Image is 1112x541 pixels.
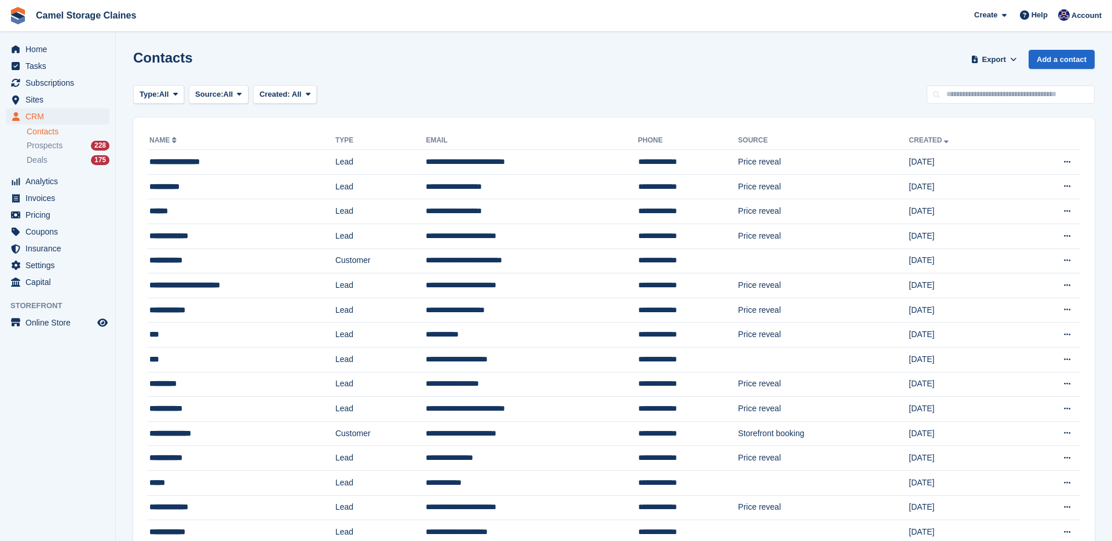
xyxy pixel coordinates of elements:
[738,131,909,150] th: Source
[25,173,95,189] span: Analytics
[335,446,426,471] td: Lead
[335,372,426,397] td: Lead
[335,495,426,520] td: Lead
[335,174,426,199] td: Lead
[6,190,109,206] a: menu
[133,50,193,65] h1: Contacts
[335,347,426,372] td: Lead
[10,300,115,312] span: Storefront
[224,89,233,100] span: All
[909,470,1018,495] td: [DATE]
[335,248,426,273] td: Customer
[909,421,1018,446] td: [DATE]
[335,199,426,224] td: Lead
[149,136,179,144] a: Name
[335,323,426,348] td: Lead
[738,323,909,348] td: Price reveal
[292,90,302,98] span: All
[25,315,95,331] span: Online Store
[335,298,426,323] td: Lead
[25,224,95,240] span: Coupons
[909,372,1018,397] td: [DATE]
[335,131,426,150] th: Type
[25,75,95,91] span: Subscriptions
[25,257,95,273] span: Settings
[27,154,109,166] a: Deals 175
[6,274,109,290] a: menu
[25,92,95,108] span: Sites
[974,9,997,21] span: Create
[909,174,1018,199] td: [DATE]
[738,150,909,175] td: Price reveal
[738,397,909,422] td: Price reveal
[189,85,248,104] button: Source: All
[25,274,95,290] span: Capital
[982,54,1006,65] span: Export
[426,131,638,150] th: Email
[253,85,317,104] button: Created: All
[6,41,109,57] a: menu
[6,240,109,257] a: menu
[738,174,909,199] td: Price reveal
[335,224,426,248] td: Lead
[25,108,95,125] span: CRM
[909,273,1018,298] td: [DATE]
[96,316,109,330] a: Preview store
[6,224,109,240] a: menu
[25,41,95,57] span: Home
[27,140,63,151] span: Prospects
[968,50,1019,69] button: Export
[335,397,426,422] td: Lead
[27,155,47,166] span: Deals
[738,298,909,323] td: Price reveal
[738,224,909,248] td: Price reveal
[909,224,1018,248] td: [DATE]
[25,207,95,223] span: Pricing
[335,421,426,446] td: Customer
[738,421,909,446] td: Storefront booking
[6,173,109,189] a: menu
[91,141,109,151] div: 228
[159,89,169,100] span: All
[9,7,27,24] img: stora-icon-8386f47178a22dfd0bd8f6a31ec36ba5ce8667c1dd55bd0f319d3a0aa187defe.svg
[909,446,1018,471] td: [DATE]
[738,446,909,471] td: Price reveal
[738,199,909,224] td: Price reveal
[6,108,109,125] a: menu
[6,75,109,91] a: menu
[6,257,109,273] a: menu
[909,397,1018,422] td: [DATE]
[909,248,1018,273] td: [DATE]
[140,89,159,100] span: Type:
[1058,9,1070,21] img: Rod
[1071,10,1102,21] span: Account
[27,140,109,152] a: Prospects 228
[25,190,95,206] span: Invoices
[91,155,109,165] div: 175
[738,372,909,397] td: Price reveal
[909,199,1018,224] td: [DATE]
[909,323,1018,348] td: [DATE]
[6,58,109,74] a: menu
[335,273,426,298] td: Lead
[25,58,95,74] span: Tasks
[738,495,909,520] td: Price reveal
[195,89,223,100] span: Source:
[909,347,1018,372] td: [DATE]
[1031,9,1048,21] span: Help
[638,131,738,150] th: Phone
[27,126,109,137] a: Contacts
[6,92,109,108] a: menu
[909,150,1018,175] td: [DATE]
[1029,50,1095,69] a: Add a contact
[909,298,1018,323] td: [DATE]
[738,273,909,298] td: Price reveal
[909,136,951,144] a: Created
[6,315,109,331] a: menu
[6,207,109,223] a: menu
[31,6,141,25] a: Camel Storage Claines
[259,90,290,98] span: Created:
[335,150,426,175] td: Lead
[909,495,1018,520] td: [DATE]
[335,470,426,495] td: Lead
